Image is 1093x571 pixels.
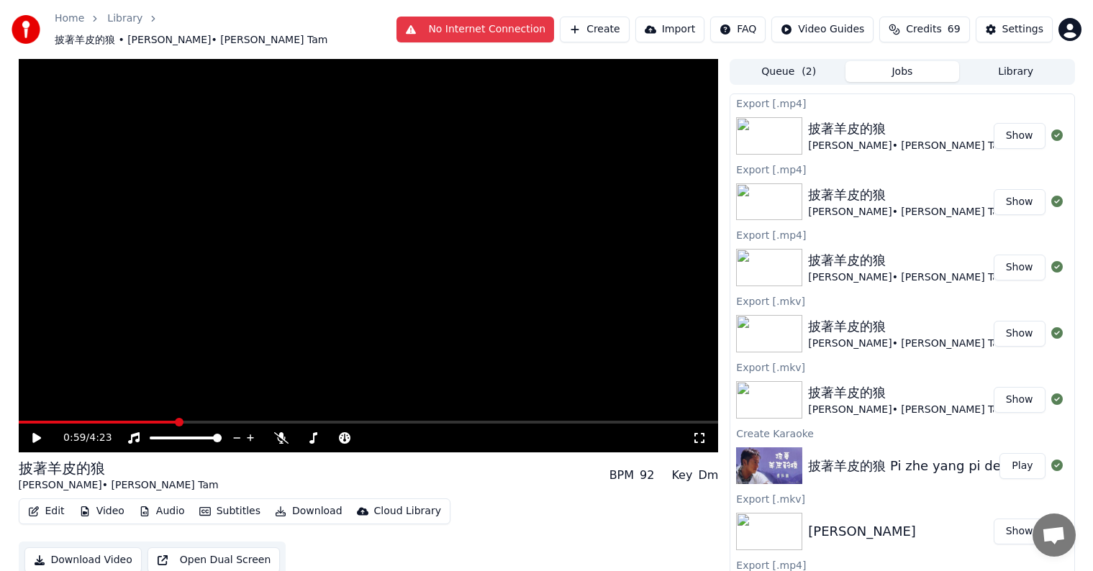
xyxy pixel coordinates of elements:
[19,478,219,493] div: [PERSON_NAME]• [PERSON_NAME] Tam
[133,501,191,521] button: Audio
[994,387,1046,413] button: Show
[994,255,1046,280] button: Show
[808,337,1008,351] div: [PERSON_NAME]• [PERSON_NAME] Tam
[710,17,766,42] button: FAQ
[959,61,1073,82] button: Library
[771,17,874,42] button: Video Guides
[698,467,718,484] div: Dm
[671,467,692,484] div: Key
[55,12,396,47] nav: breadcrumb
[999,453,1045,479] button: Play
[906,22,941,37] span: Credits
[1002,22,1043,37] div: Settings
[560,17,630,42] button: Create
[808,139,1008,153] div: [PERSON_NAME]• [PERSON_NAME] Tam
[609,467,634,484] div: BPM
[994,519,1046,544] button: Show
[12,15,40,44] img: youka
[994,321,1046,347] button: Show
[63,431,98,445] div: /
[396,17,554,42] button: No Internet Connection
[374,504,441,519] div: Cloud Library
[730,358,1074,375] div: Export [.mkv]
[808,270,1008,285] div: [PERSON_NAME]• [PERSON_NAME] Tam
[89,431,112,445] span: 4:23
[808,250,1008,270] div: 披著羊皮的狼
[732,61,845,82] button: Queue
[730,94,1074,111] div: Export [.mp4]
[808,403,1008,417] div: [PERSON_NAME]• [PERSON_NAME] Tam
[948,22,961,37] span: 69
[976,17,1053,42] button: Settings
[994,123,1046,149] button: Show
[808,521,916,542] div: [PERSON_NAME]
[730,160,1074,178] div: Export [.mp4]
[73,501,130,521] button: Video
[808,205,1008,219] div: [PERSON_NAME]• [PERSON_NAME] Tam
[55,33,327,47] span: 披著羊皮的狼 • [PERSON_NAME]• [PERSON_NAME] Tam
[845,61,959,82] button: Jobs
[808,316,1008,337] div: 披著羊皮的狼
[635,17,704,42] button: Import
[730,226,1074,243] div: Export [.mp4]
[55,12,84,26] a: Home
[808,185,1008,205] div: 披著羊皮的狼
[194,501,266,521] button: Subtitles
[22,501,71,521] button: Edit
[730,490,1074,507] div: Export [.mkv]
[730,424,1074,442] div: Create Karaoke
[808,119,1008,139] div: 披著羊皮的狼
[802,65,816,79] span: ( 2 )
[640,467,654,484] div: 92
[63,431,86,445] span: 0:59
[269,501,348,521] button: Download
[730,292,1074,309] div: Export [.mkv]
[879,17,969,42] button: Credits69
[994,189,1046,215] button: Show
[19,458,219,478] div: 披著羊皮的狼
[808,383,1008,403] div: 披著羊皮的狼
[1033,513,1076,557] div: Open chat
[107,12,142,26] a: Library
